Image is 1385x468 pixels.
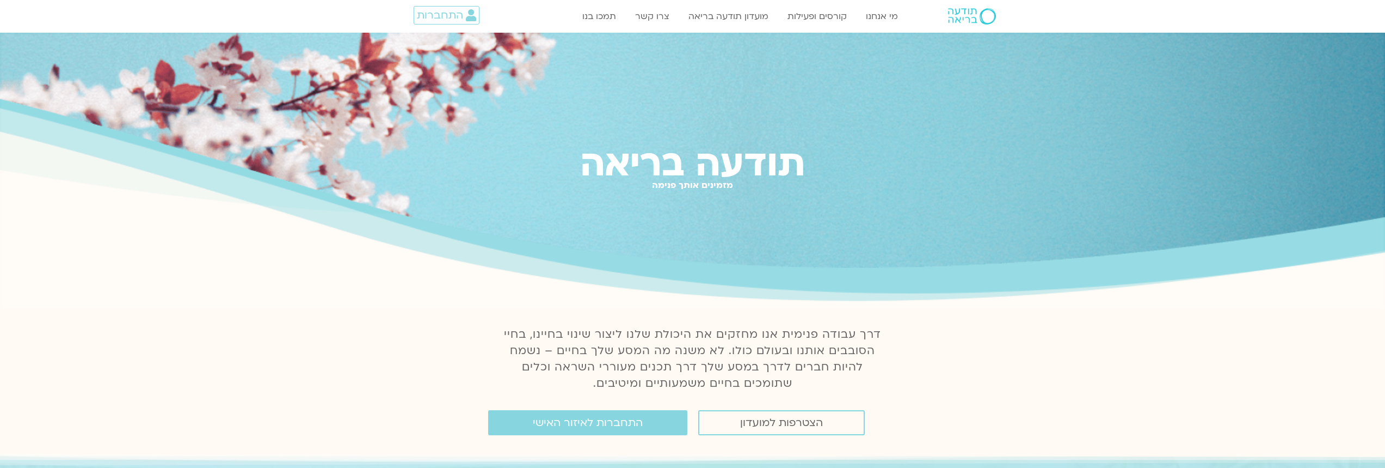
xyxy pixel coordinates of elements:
[414,6,479,25] a: התחברות
[860,6,903,27] a: מי אנחנו
[577,6,621,27] a: תמכו בנו
[683,6,774,27] a: מועדון תודעה בריאה
[498,326,888,392] p: דרך עבודה פנימית אנו מחזקים את היכולת שלנו ליצור שינוי בחיינו, בחיי הסובבים אותנו ובעולם כולו. לא...
[740,417,823,429] span: הצטרפות למועדון
[630,6,675,27] a: צרו קשר
[533,417,643,429] span: התחברות לאיזור האישי
[698,410,865,435] a: הצטרפות למועדון
[417,9,463,21] span: התחברות
[488,410,687,435] a: התחברות לאיזור האישי
[782,6,852,27] a: קורסים ופעילות
[948,8,996,25] img: תודעה בריאה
